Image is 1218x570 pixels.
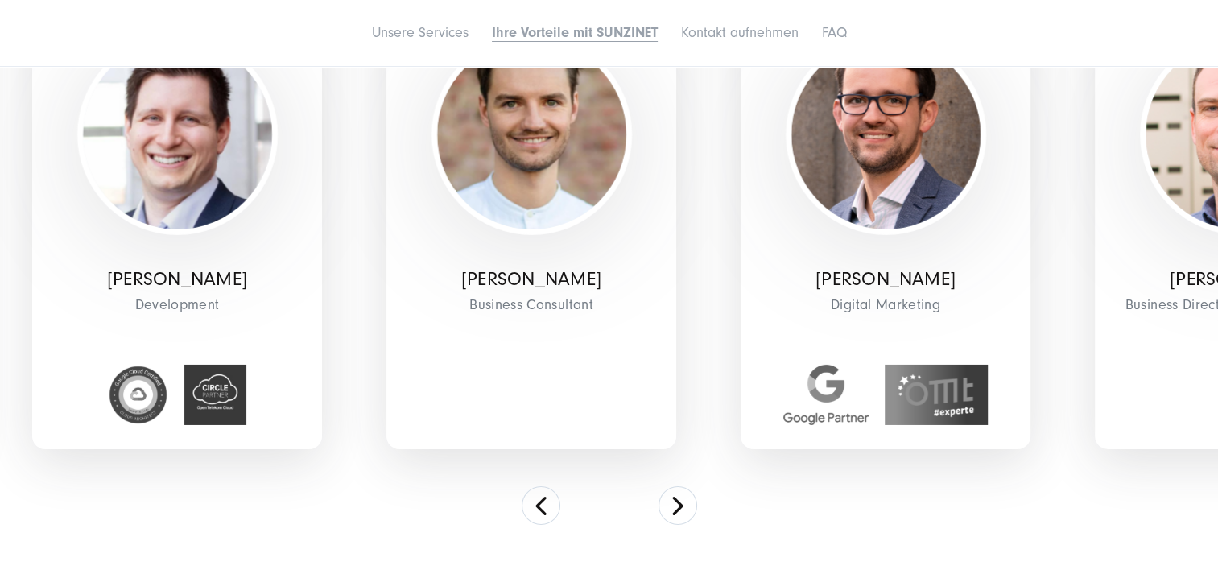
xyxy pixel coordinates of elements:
[184,365,247,425] img: Circle Partner Open Telekom Open Telekom Cloud Logo auf Magenta Hintergrund
[753,292,1018,317] span: Digital Marketing
[681,24,799,41] a: Kontakt aufnehmen
[492,24,658,41] a: Ihre Vorteile mit SUNZINET
[437,40,626,229] img: Lars Hartmann
[822,24,847,41] a: FAQ
[398,268,664,291] p: [PERSON_NAME]
[83,40,272,229] img: Kevin Szabò - Knowledge Lead Enterprise Architecture & Senior Developer - SUNZINET
[791,40,981,229] img: Valentin Zehnder - Digital Marketing Consultant - SUNZINET
[753,268,1018,291] p: [PERSON_NAME]
[44,292,310,317] span: Development
[885,365,988,425] img: OMT Experte Siegel - Digital Marketing Agentur SUNZINET
[44,268,310,291] p: [PERSON_NAME]
[372,24,469,41] a: Unsere Services
[108,365,168,425] img: google-professional-cloud-architect-digitalagentur-SUNZINET
[398,292,664,317] span: Business Consultant
[783,365,869,425] img: Google Partner Agentur - Digitalagentur für Digital Marketing und Strategie SUNZINET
